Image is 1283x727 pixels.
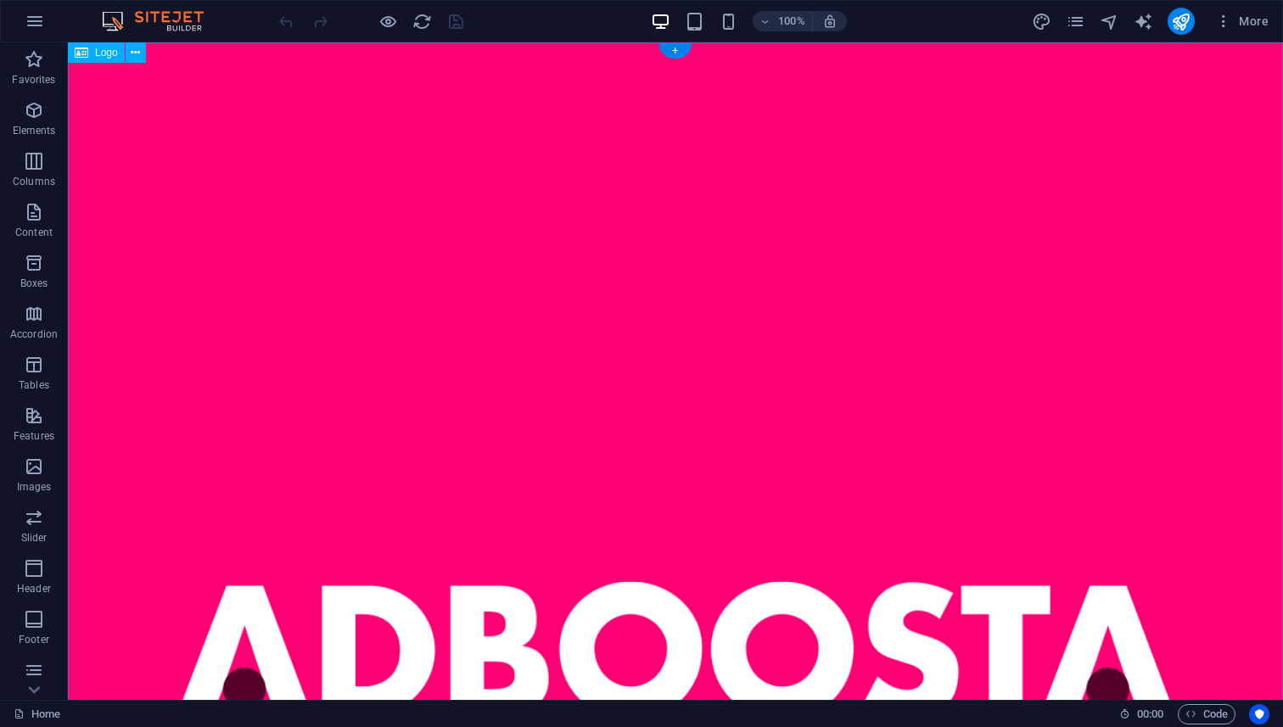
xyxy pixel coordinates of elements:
button: 100% [753,11,813,31]
p: Tables [19,378,49,392]
span: Code [1185,704,1228,724]
button: publish [1168,8,1195,35]
a: Click to cancel selection. Double-click to open Pages [14,704,60,724]
button: Code [1178,704,1235,724]
span: 00 00 [1137,704,1163,724]
span: : [1149,707,1151,720]
span: More [1215,13,1269,30]
p: Elements [13,124,56,137]
button: Click here to leave preview mode and continue editing [378,11,398,31]
button: More [1208,8,1275,35]
i: Pages (Ctrl+Alt+S) [1066,12,1085,31]
p: Footer [19,633,49,646]
i: Reload page [412,12,432,31]
button: reload [412,11,432,31]
h6: Session time [1119,704,1164,724]
p: Content [15,226,53,239]
p: Images [17,480,52,494]
i: Navigator [1100,12,1119,31]
p: Favorites [12,73,55,87]
i: On resize automatically adjust zoom level to fit chosen device. [822,14,838,29]
span: Logo [95,48,118,58]
p: Accordion [10,327,58,341]
p: Header [17,582,51,596]
p: Slider [21,531,48,545]
button: pages [1066,11,1086,31]
p: Boxes [20,277,48,290]
p: Columns [13,175,55,188]
button: navigator [1100,11,1120,31]
img: Editor Logo [98,11,225,31]
h6: 100% [778,11,805,31]
i: Publish [1171,12,1191,31]
button: text_generator [1134,11,1154,31]
i: Design (Ctrl+Alt+Y) [1032,12,1051,31]
button: Usercentrics [1249,704,1269,724]
div: + [658,43,692,59]
i: AI Writer [1134,12,1153,31]
button: design [1032,11,1052,31]
p: Features [14,429,54,443]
